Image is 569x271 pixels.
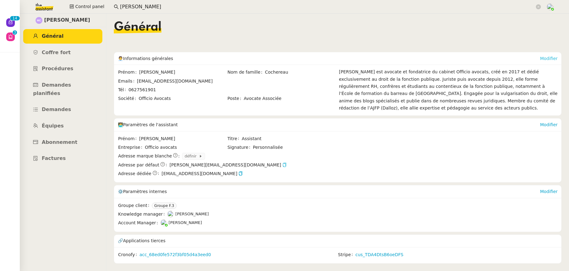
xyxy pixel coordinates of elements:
span: Entreprise [118,144,145,151]
span: Cochereau [265,69,336,76]
span: Équipes [42,123,64,129]
span: Control panel [75,3,104,10]
span: Général [114,21,161,33]
a: Général [23,29,102,44]
span: Abonnement [42,139,77,145]
a: Abonnement [23,135,102,150]
span: Général [42,33,63,39]
span: définir [185,153,199,159]
span: Signature [228,144,253,151]
span: Account Manager [118,219,160,226]
a: Équipes [23,119,102,133]
img: users%2FNTfmycKsCFdqp6LX6USf2FmuPJo2%2Favatar%2F16D86256-2126-4AE5-895D-3A0011377F92_1_102_o-remo... [547,3,554,10]
button: Control panel [66,2,108,11]
span: Prénom [118,69,139,76]
img: svg [36,17,42,24]
span: Paramètres de l'assistant [123,122,178,127]
span: Knowledge manager [118,211,167,218]
a: Demandes planifiées [23,78,102,101]
span: Adresse par défaut [118,161,159,169]
span: [EMAIL_ADDRESS][DOMAIN_NAME] [137,79,213,84]
span: Procédures [42,66,73,71]
span: Officio avocats [145,144,227,151]
a: acc_68ed0fe572f3bf05d4a3eed0 [139,251,211,258]
span: Emails [118,78,137,85]
span: [PERSON_NAME] [175,212,209,216]
span: Adresse marque blanche [118,153,172,160]
span: Société [118,95,139,102]
span: Coffre fort [42,49,71,55]
div: 🧑‍💼 [118,52,540,65]
span: Poste [228,95,244,102]
a: Modifier [540,189,558,194]
span: Adresse dédiée [118,170,151,177]
span: Demandes [42,106,71,112]
span: Applications tierces [123,238,165,243]
a: Modifier [540,122,558,127]
span: Demandes planifiées [33,82,71,96]
div: 🔗 [118,235,558,247]
div: ⚙️ [118,185,540,198]
span: [PERSON_NAME] [139,69,227,76]
a: Procédures [23,62,102,76]
span: Nom de famille [228,69,265,76]
div: [PERSON_NAME] est avocate et fondatrice du cabinet Officio avocats, créé en 2017 et dédié exclusi... [339,68,558,112]
span: Tél [118,86,128,93]
span: Cronofy [118,251,139,258]
span: [PERSON_NAME] [139,135,227,142]
nz-badge-sup: 14 [10,16,19,20]
a: cus_TDA4DtsB6oeDFS [355,251,403,258]
img: users%2FNTfmycKsCFdqp6LX6USf2FmuPJo2%2Favatar%2F16D86256-2126-4AE5-895D-3A0011377F92_1_102_o-remo... [160,219,167,226]
span: Groupe client [118,202,152,209]
span: [PERSON_NAME][EMAIL_ADDRESS][DOMAIN_NAME] [169,161,287,169]
span: Informations générales [123,56,173,61]
div: 🧑‍💻 [118,118,540,131]
span: [PERSON_NAME] [169,220,202,225]
span: Titre [228,135,242,142]
span: Factures [42,155,66,161]
span: [PERSON_NAME] [44,16,90,24]
a: Coffre fort [23,45,102,60]
a: Modifier [540,56,558,61]
nz-badge-sup: 3 [13,30,17,35]
input: Rechercher [120,3,535,11]
span: Paramètres internes [123,189,167,194]
span: Personnalisée [253,144,283,151]
span: Assistant [242,135,336,142]
a: Demandes [23,102,102,117]
span: Avocate Associée [244,95,336,102]
nz-tag: Groupe F.3 [152,203,177,209]
p: 1 [12,16,15,22]
span: Stripe [338,251,355,258]
span: Officio Avocats [139,95,227,102]
span: 0627561901 [128,87,156,92]
img: users%2FyQfMwtYgTqhRP2YHWHmG2s2LYaD3%2Favatar%2Fprofile-pic.png [167,211,174,217]
span: [EMAIL_ADDRESS][DOMAIN_NAME] [162,170,243,177]
p: 3 [14,30,16,36]
p: 4 [15,16,17,22]
span: Prénom [118,135,139,142]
